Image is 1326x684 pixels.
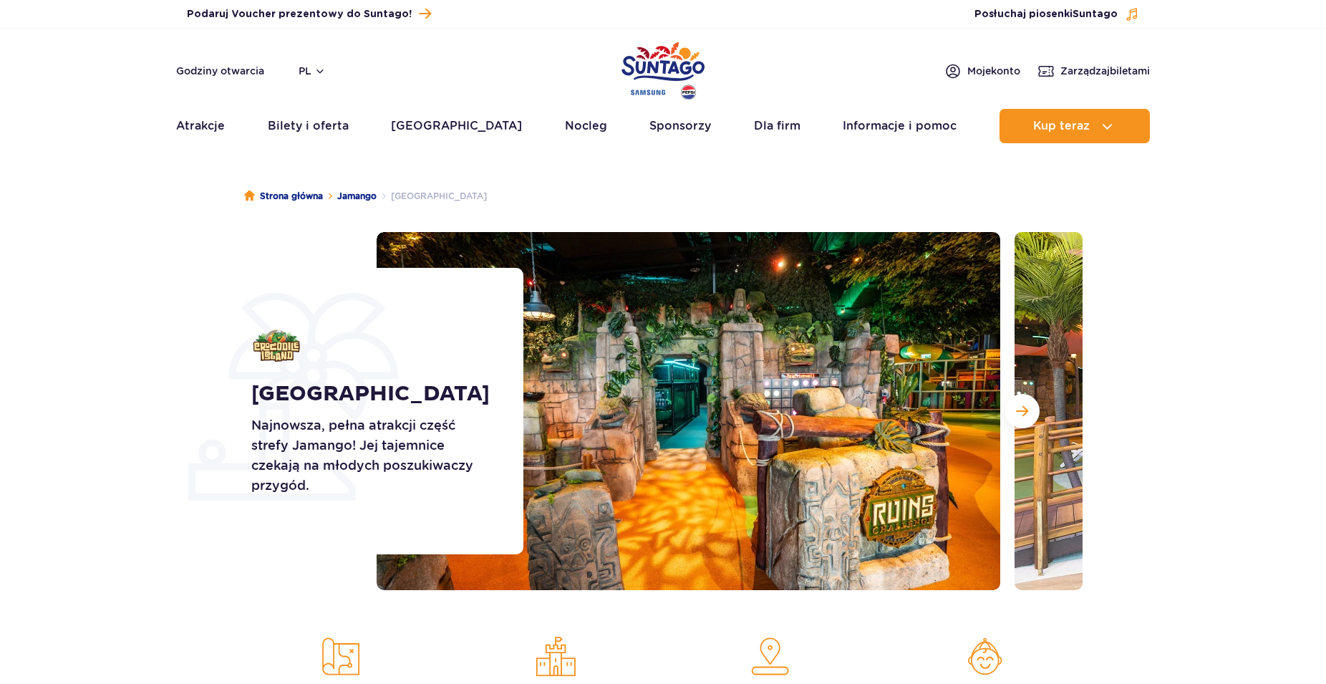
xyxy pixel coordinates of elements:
a: Mojekonto [944,62,1020,80]
a: Dla firm [754,109,800,143]
li: [GEOGRAPHIC_DATA] [377,189,487,203]
button: Kup teraz [1000,109,1150,143]
span: Kup teraz [1033,120,1090,133]
a: Informacje i pomoc [843,109,957,143]
a: [GEOGRAPHIC_DATA] [391,109,522,143]
a: Bilety i oferta [268,109,349,143]
a: Atrakcje [176,109,225,143]
a: Park of Poland [621,36,705,102]
a: Sponsorzy [649,109,711,143]
a: Podaruj Voucher prezentowy do Suntago! [187,4,431,24]
a: Nocleg [565,109,607,143]
span: Podaruj Voucher prezentowy do Suntago! [187,7,412,21]
button: Następny slajd [1005,394,1040,428]
p: Najnowsza, pełna atrakcji część strefy Jamango! Jej tajemnice czekają na młodych poszukiwaczy prz... [251,415,491,496]
a: Strona główna [244,189,323,203]
button: Posłuchaj piosenkiSuntago [974,7,1139,21]
a: Zarządzajbiletami [1037,62,1150,80]
span: Zarządzaj biletami [1060,64,1150,78]
a: Jamango [337,189,377,203]
button: pl [299,64,326,78]
a: Godziny otwarcia [176,64,264,78]
span: Moje konto [967,64,1020,78]
h1: [GEOGRAPHIC_DATA] [251,381,491,407]
span: Suntago [1073,9,1118,19]
span: Posłuchaj piosenki [974,7,1118,21]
